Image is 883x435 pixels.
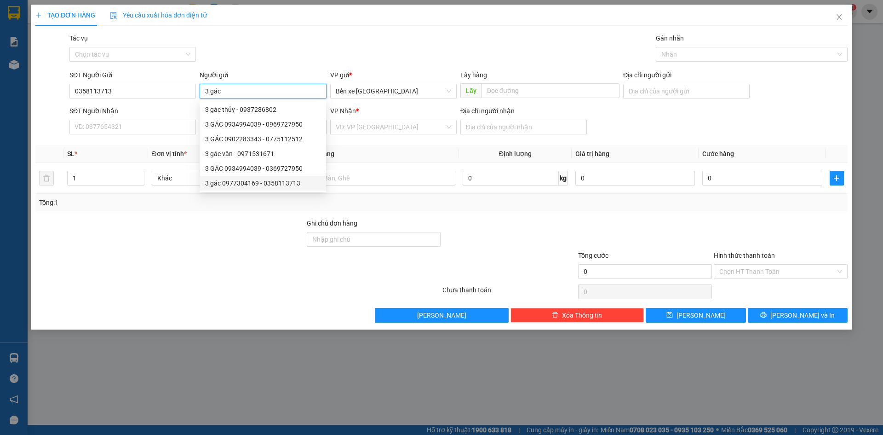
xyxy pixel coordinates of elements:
label: Gán nhãn [656,35,684,42]
label: Ghi chú đơn hàng [307,220,357,227]
span: Tổng cước [578,252,608,259]
input: 0 [575,171,695,186]
div: VP gửi [330,70,457,80]
div: 3 GÁC 0902283343 - 0775112512 [200,132,326,146]
div: Người gửi [200,70,326,80]
span: Lấy hàng [460,71,487,79]
label: Hình thức thanh toán [714,252,775,259]
div: 3 gác 0977304169 - 0358113713 [200,176,326,191]
input: Địa chỉ của người nhận [460,120,587,134]
div: 3 GÁC 0934994039 - 0969727950 [205,119,321,129]
label: Tác vụ [69,35,88,42]
div: 3 GÁC 0934994039 - 0369727950 [200,161,326,176]
span: Khác [157,171,294,185]
input: Địa chỉ của người gửi [623,84,750,99]
div: 3 gác vân - 0971531671 [200,146,326,161]
span: [PERSON_NAME] [677,310,726,320]
span: TẠO ĐƠN HÀNG [35,12,95,19]
span: Xóa Thông tin [562,310,602,320]
div: Chưa thanh toán [441,285,577,301]
span: Lấy [460,83,482,98]
div: 3 GÁC 0902283343 - 0775112512 [205,134,321,144]
span: plus [35,12,42,18]
div: SĐT Người Nhận [69,106,196,116]
input: Ghi chú đơn hàng [307,232,441,247]
input: Dọc đường [482,83,619,98]
button: [PERSON_NAME] [375,308,509,323]
span: printer [760,312,767,319]
span: Bến xe Quảng Ngãi [336,84,451,98]
div: SĐT Người Gửi [69,70,196,80]
span: [PERSON_NAME] và In [770,310,835,320]
input: VD: Bàn, Ghế [307,171,455,186]
span: plus [830,174,843,182]
span: SL [67,150,75,157]
button: Close [826,5,852,30]
span: Cước hàng [702,150,734,157]
button: printer[PERSON_NAME] và In [748,308,848,323]
span: VP Nhận [330,107,356,115]
div: 3 GÁC 0934994039 - 0369727950 [205,163,321,174]
div: Địa chỉ người nhận [460,106,587,116]
button: save[PERSON_NAME] [646,308,745,323]
span: [PERSON_NAME] [417,310,466,320]
div: Tổng: 1 [39,197,341,208]
span: save [666,312,673,319]
span: Yêu cầu xuất hóa đơn điện tử [110,12,207,19]
span: Đơn vị tính [152,150,186,157]
div: 3 GÁC 0934994039 - 0969727950 [200,117,326,132]
button: delete [39,171,54,186]
span: Định lượng [499,150,532,157]
div: Địa chỉ người gửi [623,70,750,80]
span: kg [559,171,568,186]
button: plus [830,171,844,186]
div: 3 gác thủy - 0937286802 [200,102,326,117]
span: close [836,13,843,21]
button: deleteXóa Thông tin [510,308,644,323]
span: Giá trị hàng [575,150,609,157]
span: delete [552,312,558,319]
div: 3 gác thủy - 0937286802 [205,104,321,115]
div: 3 gác 0977304169 - 0358113713 [205,178,321,188]
img: icon [110,12,117,19]
div: 3 gác vân - 0971531671 [205,149,321,159]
